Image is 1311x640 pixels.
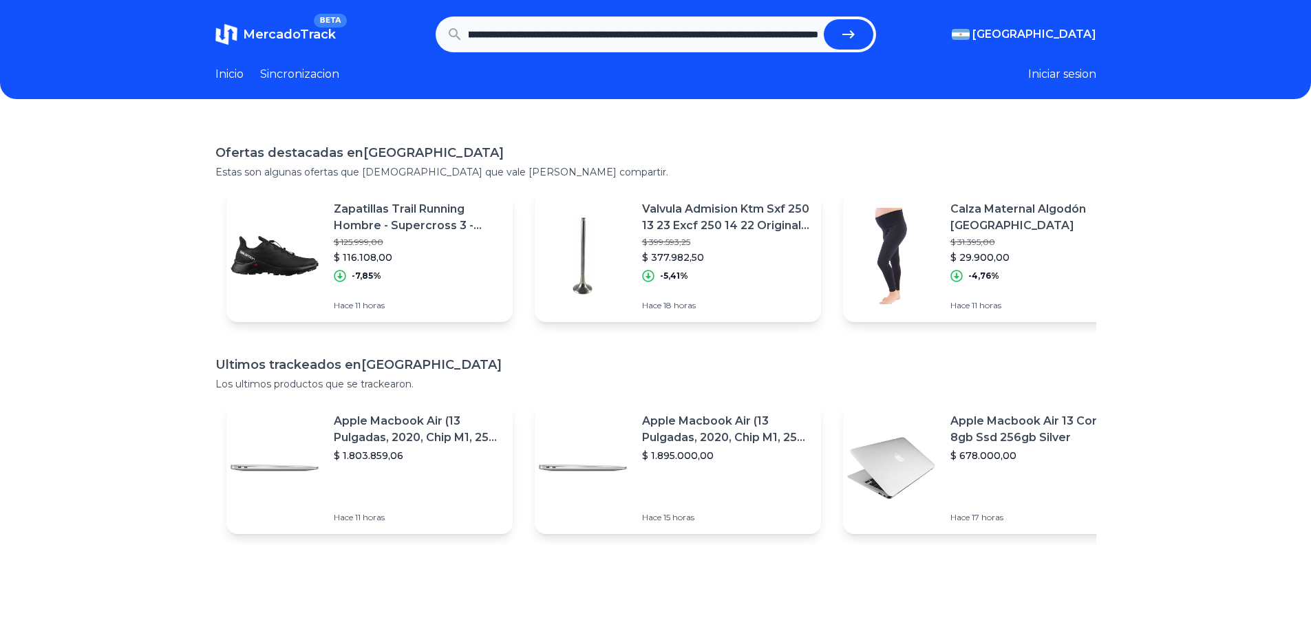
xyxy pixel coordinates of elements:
[952,26,1096,43] button: [GEOGRAPHIC_DATA]
[334,449,502,462] p: $ 1.803.859,06
[334,237,502,248] p: $ 125.999,00
[226,190,513,322] a: Featured imageZapatillas Trail Running Hombre - Supercross 3 - Salomon$ 125.999,00$ 116.108,00-7,...
[642,201,810,234] p: Valvula Admision Ktm Sxf 250 13 23 Excf 250 14 22 Original ®
[535,190,821,322] a: Featured imageValvula Admision Ktm Sxf 250 13 23 Excf 250 14 22 Original ®$ 399.593,25$ 377.982,5...
[972,26,1096,43] span: [GEOGRAPHIC_DATA]
[215,143,1096,162] h1: Ofertas destacadas en [GEOGRAPHIC_DATA]
[950,250,1118,264] p: $ 29.900,00
[226,402,513,534] a: Featured imageApple Macbook Air (13 Pulgadas, 2020, Chip M1, 256 Gb De Ssd, 8 Gb De Ram) - Plata$...
[642,237,810,248] p: $ 399.593,25
[950,512,1118,523] p: Hace 17 horas
[642,413,810,446] p: Apple Macbook Air (13 Pulgadas, 2020, Chip M1, 256 Gb De Ssd, 8 Gb De Ram) - Plata
[968,270,999,281] p: -4,76%
[215,23,237,45] img: MercadoTrack
[642,512,810,523] p: Hace 15 horas
[535,208,631,304] img: Featured image
[334,512,502,523] p: Hace 11 horas
[1028,66,1096,83] button: Iniciar sesion
[950,449,1118,462] p: $ 678.000,00
[215,66,244,83] a: Inicio
[642,250,810,264] p: $ 377.982,50
[334,413,502,446] p: Apple Macbook Air (13 Pulgadas, 2020, Chip M1, 256 Gb De Ssd, 8 Gb De Ram) - Plata
[950,201,1118,234] p: Calza Maternal Algodón [GEOGRAPHIC_DATA]
[215,377,1096,391] p: Los ultimos productos que se trackearon.
[334,300,502,311] p: Hace 11 horas
[642,300,810,311] p: Hace 18 horas
[334,250,502,264] p: $ 116.108,00
[334,201,502,234] p: Zapatillas Trail Running Hombre - Supercross 3 - Salomon
[660,270,688,281] p: -5,41%
[642,449,810,462] p: $ 1.895.000,00
[843,190,1129,322] a: Featured imageCalza Maternal Algodón [GEOGRAPHIC_DATA]$ 31.395,00$ 29.900,00-4,76%Hace 11 horas
[843,208,939,304] img: Featured image
[243,27,336,42] span: MercadoTrack
[843,420,939,516] img: Featured image
[535,420,631,516] img: Featured image
[260,66,339,83] a: Sincronizacion
[215,355,1096,374] h1: Ultimos trackeados en [GEOGRAPHIC_DATA]
[215,23,336,45] a: MercadoTrackBETA
[950,300,1118,311] p: Hace 11 horas
[215,165,1096,179] p: Estas son algunas ofertas que [DEMOGRAPHIC_DATA] que vale [PERSON_NAME] compartir.
[950,413,1118,446] p: Apple Macbook Air 13 Core I5 8gb Ssd 256gb Silver
[843,402,1129,534] a: Featured imageApple Macbook Air 13 Core I5 8gb Ssd 256gb Silver$ 678.000,00Hace 17 horas
[352,270,381,281] p: -7,85%
[226,208,323,304] img: Featured image
[952,29,970,40] img: Argentina
[950,237,1118,248] p: $ 31.395,00
[226,420,323,516] img: Featured image
[535,402,821,534] a: Featured imageApple Macbook Air (13 Pulgadas, 2020, Chip M1, 256 Gb De Ssd, 8 Gb De Ram) - Plata$...
[314,14,346,28] span: BETA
